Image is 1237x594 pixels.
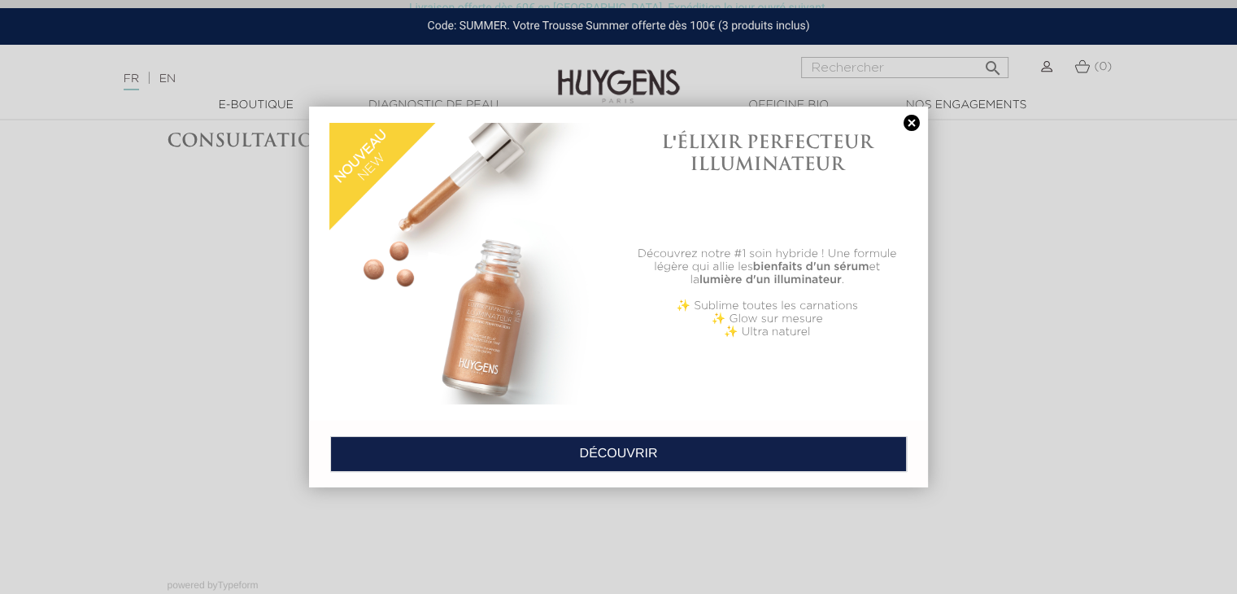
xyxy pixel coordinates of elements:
p: ✨ Ultra naturel [627,325,908,338]
p: ✨ Glow sur mesure [627,312,908,325]
b: lumière d'un illuminateur [699,274,842,286]
a: DÉCOUVRIR [330,436,907,472]
p: Découvrez notre #1 soin hybride ! Une formule légère qui allie les et la . [627,247,908,286]
p: ✨ Sublime toutes les carnations [627,299,908,312]
b: bienfaits d'un sérum [753,261,869,273]
h1: L'ÉLIXIR PERFECTEUR ILLUMINATEUR [627,131,908,174]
